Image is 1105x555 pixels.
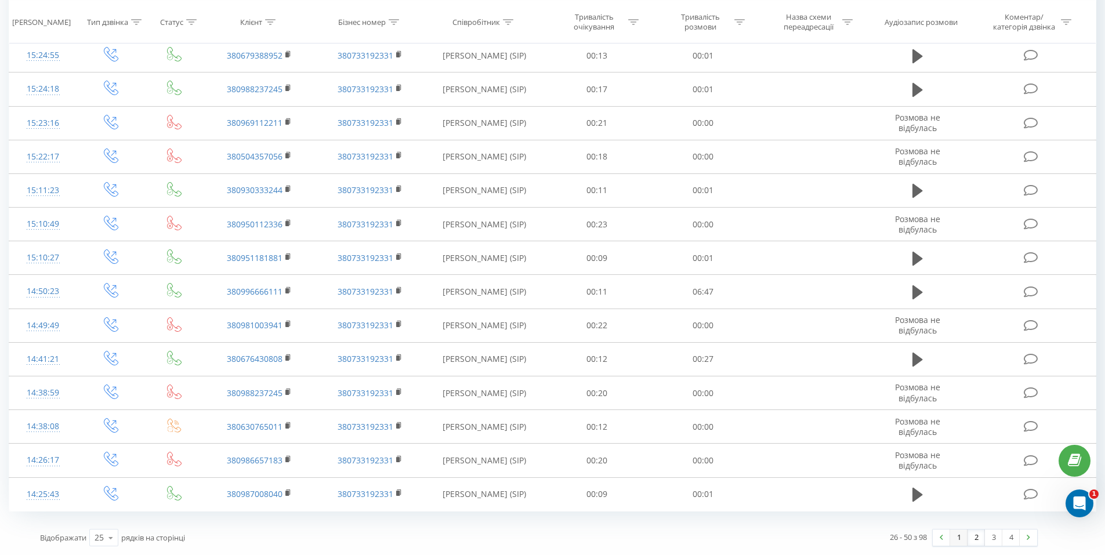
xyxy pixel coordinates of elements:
[227,219,282,230] a: 380950112336
[425,410,544,444] td: [PERSON_NAME] (SIP)
[452,17,500,27] div: Співробітник
[21,314,66,337] div: 14:49:49
[544,376,650,410] td: 00:20
[227,84,282,95] a: 380988237245
[160,17,183,27] div: Статус
[338,320,393,331] a: 380733192331
[338,252,393,263] a: 380733192331
[895,382,940,403] span: Розмова не відбулась
[338,84,393,95] a: 380733192331
[544,410,650,444] td: 00:12
[40,532,86,543] span: Відображати
[425,376,544,410] td: [PERSON_NAME] (SIP)
[650,208,756,241] td: 00:00
[650,444,756,477] td: 00:00
[895,416,940,437] span: Розмова не відбулась
[240,17,262,27] div: Клієнт
[895,112,940,133] span: Розмова не відбулась
[338,421,393,432] a: 380733192331
[885,17,958,27] div: Аудіозапис розмови
[1066,489,1093,517] iframe: Intercom live chat
[21,112,66,135] div: 15:23:16
[12,17,71,27] div: [PERSON_NAME]
[227,50,282,61] a: 380679388952
[895,146,940,167] span: Розмова не відбулась
[425,309,544,342] td: [PERSON_NAME] (SIP)
[895,213,940,235] span: Розмова не відбулась
[338,455,393,466] a: 380733192331
[95,532,104,543] div: 25
[227,151,282,162] a: 380504357056
[21,213,66,235] div: 15:10:49
[650,410,756,444] td: 00:00
[544,477,650,511] td: 00:09
[895,314,940,336] span: Розмова не відбулась
[544,275,650,309] td: 00:11
[21,382,66,404] div: 14:38:59
[21,483,66,506] div: 14:25:43
[1002,529,1020,546] a: 4
[425,72,544,106] td: [PERSON_NAME] (SIP)
[425,39,544,72] td: [PERSON_NAME] (SIP)
[544,342,650,376] td: 00:12
[650,39,756,72] td: 00:01
[21,348,66,371] div: 14:41:21
[544,39,650,72] td: 00:13
[425,241,544,275] td: [PERSON_NAME] (SIP)
[890,531,927,543] div: 26 - 50 з 98
[544,309,650,342] td: 00:22
[895,449,940,471] span: Розмова не відбулась
[650,309,756,342] td: 00:00
[563,12,625,32] div: Тривалість очікування
[950,529,968,546] a: 1
[338,117,393,128] a: 380733192331
[544,106,650,140] td: 00:21
[227,455,282,466] a: 380986657183
[650,173,756,207] td: 00:01
[1089,489,1099,499] span: 1
[21,179,66,202] div: 15:11:23
[87,17,128,27] div: Тип дзвінка
[338,488,393,499] a: 380733192331
[968,529,985,546] a: 2
[650,477,756,511] td: 00:01
[21,449,66,471] div: 14:26:17
[425,208,544,241] td: [PERSON_NAME] (SIP)
[544,241,650,275] td: 00:09
[544,140,650,173] td: 00:18
[650,342,756,376] td: 00:27
[227,286,282,297] a: 380996666111
[338,286,393,297] a: 380733192331
[338,50,393,61] a: 380733192331
[227,387,282,398] a: 380988237245
[544,173,650,207] td: 00:11
[985,529,1002,546] a: 3
[544,72,650,106] td: 00:17
[21,280,66,303] div: 14:50:23
[227,320,282,331] a: 380981003941
[544,444,650,477] td: 00:20
[338,353,393,364] a: 380733192331
[990,12,1058,32] div: Коментар/категорія дзвінка
[425,173,544,207] td: [PERSON_NAME] (SIP)
[21,146,66,168] div: 15:22:17
[227,488,282,499] a: 380987008040
[338,151,393,162] a: 380733192331
[121,532,185,543] span: рядків на сторінці
[777,12,839,32] div: Назва схеми переадресації
[650,275,756,309] td: 06:47
[425,140,544,173] td: [PERSON_NAME] (SIP)
[544,208,650,241] td: 00:23
[650,140,756,173] td: 00:00
[227,421,282,432] a: 380630765011
[227,252,282,263] a: 380951181881
[425,444,544,477] td: [PERSON_NAME] (SIP)
[227,353,282,364] a: 380676430808
[650,376,756,410] td: 00:00
[425,106,544,140] td: [PERSON_NAME] (SIP)
[338,219,393,230] a: 380733192331
[227,117,282,128] a: 380969112211
[21,78,66,100] div: 15:24:18
[21,246,66,269] div: 15:10:27
[650,106,756,140] td: 00:00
